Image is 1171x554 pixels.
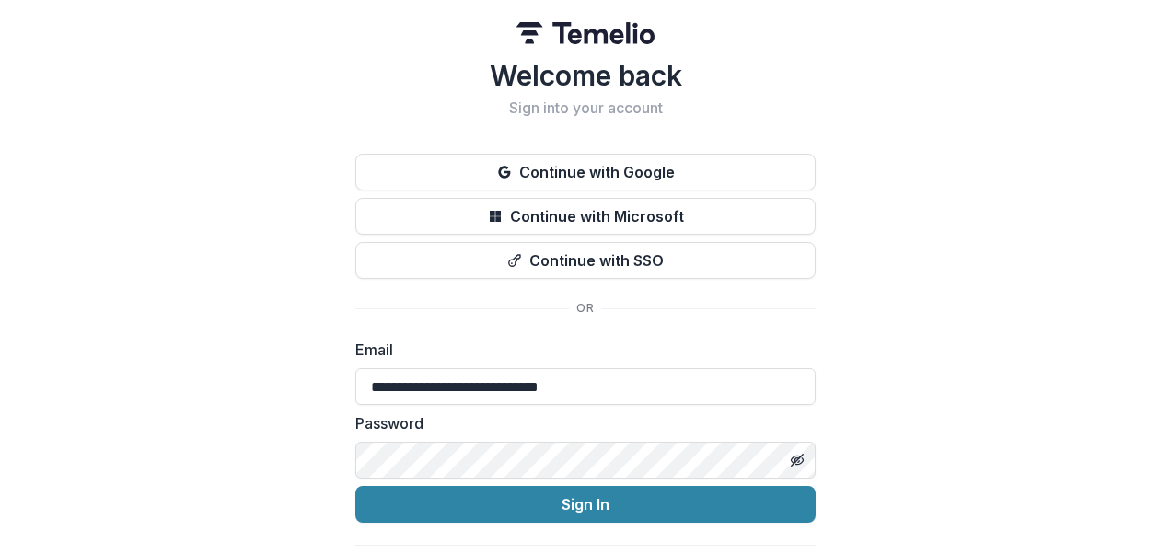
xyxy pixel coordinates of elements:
label: Email [355,339,805,361]
button: Continue with Microsoft [355,198,816,235]
button: Continue with SSO [355,242,816,279]
button: Toggle password visibility [783,445,812,475]
h1: Welcome back [355,59,816,92]
img: Temelio [516,22,655,44]
button: Sign In [355,486,816,523]
label: Password [355,412,805,434]
h2: Sign into your account [355,99,816,117]
button: Continue with Google [355,154,816,190]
